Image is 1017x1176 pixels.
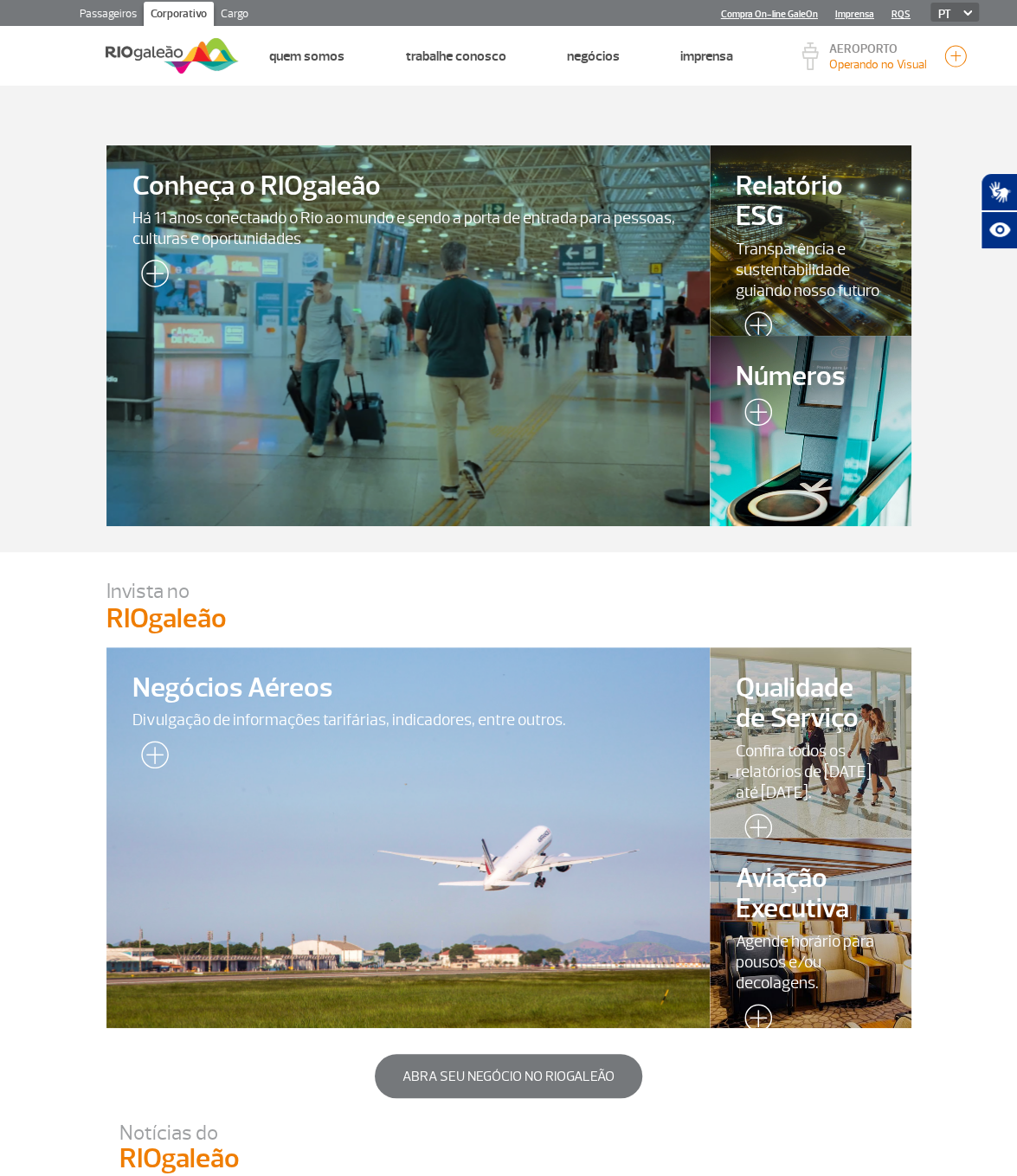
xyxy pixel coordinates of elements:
[829,55,927,74] p: Visibilidade de 10000m
[721,9,818,20] a: Compra On-line GaleOn
[829,43,927,55] p: AEROPORTO
[106,604,911,633] p: RIOgaleão
[981,173,1017,249] div: Plugin de acessibilidade da Hand Talk.
[119,1141,295,1176] p: RIOgaleão
[375,1054,643,1098] button: Abra seu negócio no RIOgaleão
[710,647,911,838] a: Qualidade de ServiçoConfira todos os relatórios de [DATE] até [DATE].
[214,2,255,29] a: Cargo
[736,673,885,734] span: Qualidade de Serviço
[981,211,1017,249] button: Abrir recursos assistivos.
[132,673,685,704] span: Negócios Aéreos
[106,145,711,526] a: Conheça o RIOgaleãoHá 11 anos conectando o Rio ao mundo e sendo a porta de entrada para pessoas, ...
[132,710,685,730] span: Divulgação de informações tarifárias, indicadores, entre outros.
[736,813,772,848] img: leia-mais
[132,260,169,294] img: leia-mais
[132,741,169,775] img: leia-mais
[710,336,911,526] a: Números
[269,48,344,65] a: Quem Somos
[106,647,711,1028] a: Negócios AéreosDivulgação de informações tarifárias, indicadores, entre outros.
[144,2,214,29] a: Corporativo
[981,173,1017,211] button: Abrir tradutor de língua de sinais.
[736,864,885,924] span: Aviação Executiva
[679,48,732,65] a: Imprensa
[736,398,772,433] img: leia-mais
[736,312,772,346] img: leia-mais
[106,578,911,604] p: Invista no
[73,2,144,29] a: Passageiros
[835,9,874,20] a: Imprensa
[736,1004,772,1038] img: leia-mais
[710,838,911,1028] a: Aviação ExecutivaAgende horário para pousos e/ou decolagens.
[405,48,505,65] a: Trabalhe Conosco
[736,239,885,301] span: Transparência e sustentabilidade guiando nosso futuro
[566,48,619,65] a: Negócios
[119,1124,295,1141] p: Notícias do
[132,171,685,202] span: Conheça o RIOgaleão
[132,208,685,249] span: Há 11 anos conectando o Rio ao mundo e sendo a porta de entrada para pessoas, culturas e oportuni...
[736,171,885,232] span: Relatório ESG
[710,145,911,336] a: Relatório ESGTransparência e sustentabilidade guiando nosso futuro
[736,931,885,993] span: Agende horário para pousos e/ou decolagens.
[891,9,911,20] a: RQS
[736,741,885,803] span: Confira todos os relatórios de [DATE] até [DATE].
[736,362,885,392] span: Números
